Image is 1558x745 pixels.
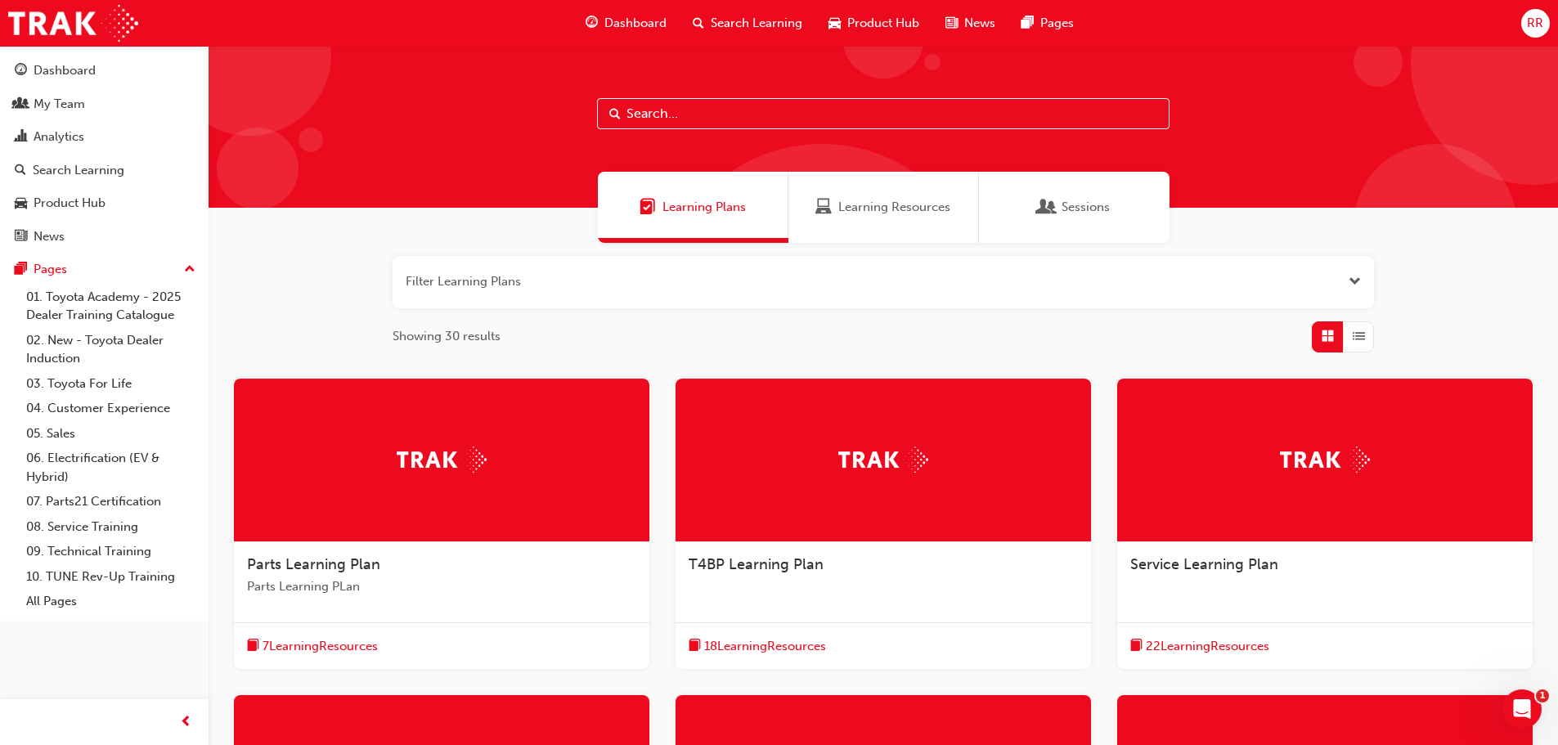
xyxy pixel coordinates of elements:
img: Trak [1280,447,1370,472]
span: news-icon [15,230,27,245]
a: 10. TUNE Rev-Up Training [20,564,202,590]
span: 22 Learning Resources [1146,637,1269,656]
span: Search [609,105,621,123]
a: TrakService Learning Planbook-icon22LearningResources [1117,379,1533,670]
a: Learning PlansLearning Plans [598,172,788,243]
button: Pages [7,254,202,285]
div: News [34,227,65,246]
span: Pages [1040,14,1074,33]
a: guage-iconDashboard [572,7,680,40]
img: Trak [397,447,487,472]
span: Learning Resources [838,198,950,217]
span: 1 [1536,689,1549,702]
a: Search Learning [7,155,202,186]
div: Pages [34,260,67,279]
a: 05. Sales [20,421,202,447]
img: Trak [838,447,928,472]
a: 06. Electrification (EV & Hybrid) [20,446,202,489]
span: Search Learning [711,14,802,33]
a: SessionsSessions [979,172,1170,243]
span: pages-icon [15,263,27,277]
span: Parts Learning PLan [247,577,636,596]
span: news-icon [945,13,958,34]
a: TrakParts Learning PlanParts Learning PLanbook-icon7LearningResources [234,379,649,670]
span: Product Hub [847,14,919,33]
span: Service Learning Plan [1130,555,1278,573]
input: Search... [597,98,1170,129]
div: My Team [34,95,85,114]
button: book-icon18LearningResources [689,636,826,657]
span: search-icon [15,164,26,178]
span: Showing 30 results [393,327,501,346]
button: book-icon22LearningResources [1130,636,1269,657]
button: RR [1521,9,1550,38]
a: 03. Toyota For Life [20,371,202,397]
div: Search Learning [33,161,124,180]
span: News [964,14,995,33]
a: Analytics [7,122,202,152]
span: 7 Learning Resources [263,637,378,656]
span: Parts Learning Plan [247,555,380,573]
iframe: Intercom live chat [1502,689,1542,729]
span: book-icon [689,636,701,657]
span: RR [1527,14,1543,33]
span: guage-icon [586,13,598,34]
a: pages-iconPages [1008,7,1087,40]
span: Dashboard [604,14,667,33]
span: Grid [1322,327,1334,346]
span: car-icon [828,13,841,34]
a: 04. Customer Experience [20,396,202,421]
span: book-icon [1130,636,1143,657]
a: 01. Toyota Academy - 2025 Dealer Training Catalogue [20,285,202,328]
span: people-icon [15,97,27,112]
a: car-iconProduct Hub [815,7,932,40]
a: Learning ResourcesLearning Resources [788,172,979,243]
span: Learning Resources [815,198,832,217]
span: Sessions [1062,198,1110,217]
span: T4BP Learning Plan [689,555,824,573]
a: 09. Technical Training [20,539,202,564]
a: news-iconNews [932,7,1008,40]
span: List [1353,327,1365,346]
a: My Team [7,89,202,119]
a: Product Hub [7,188,202,218]
button: DashboardMy TeamAnalyticsSearch LearningProduct HubNews [7,52,202,254]
span: car-icon [15,196,27,211]
a: News [7,222,202,252]
a: search-iconSearch Learning [680,7,815,40]
span: Learning Plans [662,198,746,217]
a: 02. New - Toyota Dealer Induction [20,328,202,371]
span: pages-icon [1021,13,1034,34]
a: 08. Service Training [20,514,202,540]
img: Trak [8,5,138,42]
span: Sessions [1039,198,1055,217]
button: Open the filter [1349,272,1361,291]
span: 18 Learning Resources [704,637,826,656]
div: Product Hub [34,194,106,213]
span: up-icon [184,259,195,280]
span: search-icon [693,13,704,34]
span: guage-icon [15,64,27,79]
a: TrakT4BP Learning Planbook-icon18LearningResources [676,379,1091,670]
div: Dashboard [34,61,96,80]
a: Dashboard [7,56,202,86]
div: Analytics [34,128,84,146]
span: book-icon [247,636,259,657]
span: chart-icon [15,130,27,145]
a: 07. Parts21 Certification [20,489,202,514]
span: Learning Plans [640,198,656,217]
a: All Pages [20,589,202,614]
button: book-icon7LearningResources [247,636,378,657]
span: prev-icon [180,712,192,733]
